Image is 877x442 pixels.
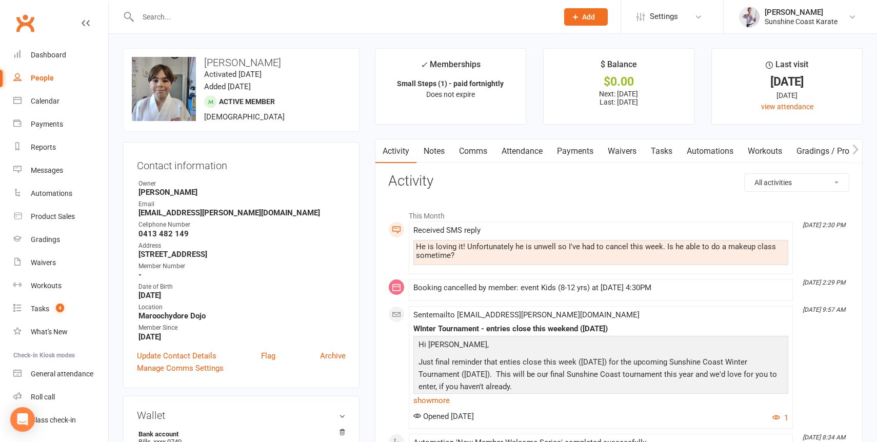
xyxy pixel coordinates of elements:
[138,262,346,271] div: Member Number
[138,208,346,217] strong: [EMAIL_ADDRESS][PERSON_NAME][DOMAIN_NAME]
[413,310,640,319] span: Sent email to [EMAIL_ADDRESS][PERSON_NAME][DOMAIN_NAME]
[31,97,59,105] div: Calendar
[553,76,685,87] div: $0.00
[13,320,108,344] a: What's New
[138,430,341,438] strong: Bank account
[31,166,63,174] div: Messages
[13,67,108,90] a: People
[13,386,108,409] a: Roll call
[375,139,416,163] a: Activity
[31,189,72,197] div: Automations
[132,57,351,68] h3: [PERSON_NAME]
[31,305,49,313] div: Tasks
[138,303,346,312] div: Location
[601,58,637,76] div: $ Balance
[772,412,788,424] button: 1
[138,270,346,279] strong: -
[421,60,427,70] i: ✓
[31,235,60,244] div: Gradings
[138,199,346,209] div: Email
[13,297,108,320] a: Tasks 4
[13,409,108,432] a: Class kiosk mode
[204,82,251,91] time: Added [DATE]
[721,90,853,101] div: [DATE]
[803,306,845,313] i: [DATE] 9:57 AM
[13,251,108,274] a: Waivers
[765,8,838,17] div: [PERSON_NAME]
[12,10,38,36] a: Clubworx
[721,76,853,87] div: [DATE]
[261,350,275,362] a: Flag
[803,279,845,286] i: [DATE] 2:29 PM
[413,284,788,292] div: Booking cancelled by member: event Kids (8-12 yrs) at [DATE] 4:30PM
[564,8,608,26] button: Add
[13,113,108,136] a: Payments
[10,407,35,432] div: Open Intercom Messenger
[138,250,346,259] strong: [STREET_ADDRESS]
[204,112,285,122] span: [DEMOGRAPHIC_DATA]
[741,139,789,163] a: Workouts
[388,173,849,189] h3: Activity
[138,229,346,238] strong: 0413 482 149
[320,350,346,362] a: Archive
[138,282,346,292] div: Date of Birth
[137,350,216,362] a: Update Contact Details
[31,212,75,220] div: Product Sales
[421,58,481,77] div: Memberships
[452,139,494,163] a: Comms
[553,90,685,106] p: Next: [DATE] Last: [DATE]
[766,58,808,76] div: Last visit
[138,323,346,333] div: Member Since
[13,274,108,297] a: Workouts
[204,70,262,79] time: Activated [DATE]
[31,393,55,401] div: Roll call
[31,74,54,82] div: People
[31,370,93,378] div: General attendance
[550,139,601,163] a: Payments
[13,363,108,386] a: General attendance kiosk mode
[413,226,788,235] div: Received SMS reply
[739,7,760,27] img: thumb_image1623729628.png
[644,139,680,163] a: Tasks
[761,103,813,111] a: view attendance
[138,241,346,251] div: Address
[138,291,346,300] strong: [DATE]
[31,120,63,128] div: Payments
[416,356,786,408] p: Just final reminder that enties close this week ([DATE]) for the upcoming Sunshine Coast Winter T...
[582,13,595,21] span: Add
[13,182,108,205] a: Automations
[137,410,346,421] h3: Wallet
[680,139,741,163] a: Automations
[601,139,644,163] a: Waivers
[138,332,346,341] strong: [DATE]
[219,97,275,106] span: Active member
[31,143,56,151] div: Reports
[13,159,108,182] a: Messages
[416,338,786,353] p: Hi [PERSON_NAME],
[397,79,504,88] strong: Small Steps (1) - paid fortnightly
[650,5,678,28] span: Settings
[13,90,108,113] a: Calendar
[138,220,346,230] div: Cellphone Number
[494,139,550,163] a: Attendance
[416,243,786,260] div: He is loving it! Unfortunately he is unwell so I've had to cancel this week. Is he able to do a m...
[138,179,346,189] div: Owner
[13,44,108,67] a: Dashboard
[803,222,845,229] i: [DATE] 2:30 PM
[388,205,849,222] li: This Month
[13,228,108,251] a: Gradings
[31,282,62,290] div: Workouts
[416,139,452,163] a: Notes
[13,205,108,228] a: Product Sales
[31,51,66,59] div: Dashboard
[137,156,346,171] h3: Contact information
[413,325,788,333] div: WInter Tournament - entries close this weekend ([DATE])
[135,10,551,24] input: Search...
[132,57,196,121] img: image1753770702.png
[137,362,224,374] a: Manage Comms Settings
[803,434,845,441] i: [DATE] 8:34 AM
[56,304,64,312] span: 4
[31,416,76,424] div: Class check-in
[413,412,474,421] span: Opened [DATE]
[138,188,346,197] strong: [PERSON_NAME]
